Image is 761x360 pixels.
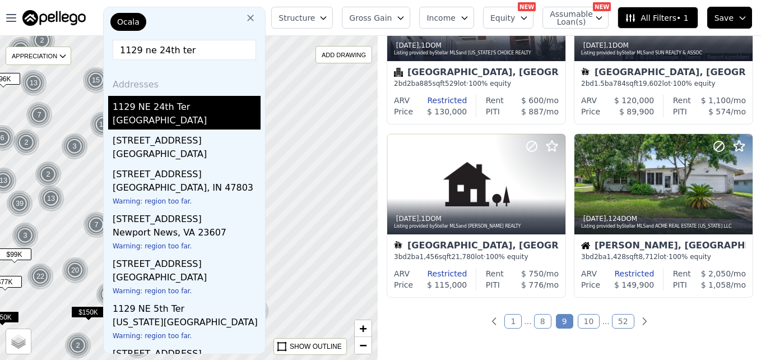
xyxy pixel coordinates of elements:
div: Price [581,106,600,117]
span: Assumable Loan(s) [550,10,586,26]
time: 2025-09-05 00:00 [396,41,419,49]
div: 13 [20,70,47,96]
div: 6 [239,233,266,260]
button: Assumable Loan(s) [542,7,609,29]
span: $ 574 [708,107,731,116]
button: Income [419,7,474,29]
img: House [581,241,590,250]
time: 2025-09-05 00:00 [396,215,419,223]
button: All Filters• 1 [618,7,698,29]
div: 2 [29,27,55,54]
div: ADD DRAWING [316,47,372,63]
div: [GEOGRAPHIC_DATA] [113,114,261,130]
div: Rent [673,95,691,106]
time: 2025-09-05 00:00 [583,41,606,49]
div: Warning: region too far. [113,242,261,253]
span: 8,712 [638,253,657,261]
img: g1.png [83,211,110,238]
div: /mo [500,106,559,117]
div: , 1 DOM [581,41,747,50]
div: 7 [83,211,110,238]
div: 3 [61,133,88,160]
div: /mo [687,106,746,117]
img: Pellego [22,10,86,26]
span: Equity [490,12,515,24]
div: NEW [518,2,536,11]
div: Restricted [410,95,467,106]
div: Listing provided by Stellar MLS and ACME REAL ESTATE [US_STATE] LLC [581,223,747,230]
div: Restricted [410,268,467,279]
div: [STREET_ADDRESS] [113,163,261,181]
div: /mo [691,268,746,279]
div: 2 [7,36,34,63]
img: Manufactured Home [394,241,403,250]
div: Warning: region too far. [113,331,261,343]
img: Manufactured Home [581,68,590,77]
img: g1.png [62,257,89,284]
div: 2 [64,332,91,359]
span: Ocala [117,16,140,27]
span: Gross Gain [349,12,392,24]
div: $150K [71,306,105,322]
img: g1.png [12,222,39,249]
div: 2 bd 2 ba sqft lot · 100% equity [394,79,559,88]
span: 529 [445,80,458,87]
span: $ 776 [521,280,544,289]
div: ARV [581,268,597,279]
span: $ 887 [521,107,544,116]
div: Listing provided by Stellar MLS and [PERSON_NAME] REALTY [394,223,560,230]
div: /mo [500,279,559,290]
div: Rent [486,268,504,279]
span: Structure [279,12,314,24]
div: [GEOGRAPHIC_DATA], [GEOGRAPHIC_DATA] [394,68,559,79]
div: Listing provided by Stellar MLS and SUN REALTY & ASSOC [581,50,747,57]
div: 2 bd 1.5 ba sqft lot · 100% equity [581,79,746,88]
div: APPRECIATION [6,47,71,65]
div: , 1 DOM [394,41,560,50]
div: 13 [90,111,117,138]
div: 3 [242,297,269,324]
a: Page 52 [612,314,634,329]
span: All Filters • 1 [625,12,688,24]
a: Jump forward [602,317,609,326]
div: [GEOGRAPHIC_DATA], [GEOGRAPHIC_DATA] [581,68,746,79]
span: 1,456 [420,253,439,261]
div: [GEOGRAPHIC_DATA] [113,147,261,163]
div: ARV [581,95,597,106]
div: 39 [6,190,33,217]
a: [DATE],124DOMListing provided byStellar MLSand ACME REAL ESTATE [US_STATE] LLCHouse[PERSON_NAME],... [574,133,752,298]
div: [GEOGRAPHIC_DATA], IN 47803 [113,181,261,197]
div: 22 [27,263,54,290]
img: g1.png [6,190,34,217]
div: Price [394,106,413,117]
div: Warning: region too far. [113,287,261,298]
div: [US_STATE][GEOGRAPHIC_DATA] [113,316,261,331]
img: g1.png [38,185,65,212]
div: SHOW OUTLINE [290,341,342,352]
div: PITI [486,279,500,290]
input: Enter another location [113,40,256,60]
div: [GEOGRAPHIC_DATA] [113,271,261,287]
div: 15 [82,67,109,94]
div: PITI [486,106,500,117]
button: Gross Gain [342,7,410,29]
img: g1.png [90,111,117,138]
div: 20 [62,257,89,284]
span: $ 120,000 [614,96,654,105]
a: [DATE],1DOMListing provided byStellar MLSand [PERSON_NAME] REALTYManufactured Home[GEOGRAPHIC_DAT... [387,133,565,298]
div: [GEOGRAPHIC_DATA], [GEOGRAPHIC_DATA] [394,241,559,252]
span: Save [714,12,734,24]
div: [STREET_ADDRESS] [113,130,261,147]
div: 3 bd 2 ba sqft lot · 100% equity [581,252,746,261]
a: Previous page [489,316,500,327]
div: [STREET_ADDRESS] [113,208,261,226]
a: Page 10 [578,314,600,329]
img: g1.png [20,70,48,96]
div: Rent [486,95,504,106]
span: $ 89,900 [619,107,654,116]
img: Condominium [394,68,403,77]
span: $ 2,050 [701,269,731,278]
span: $ 750 [521,269,544,278]
div: 1129 NE 5th Ter [113,298,261,316]
button: Equity [483,7,533,29]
